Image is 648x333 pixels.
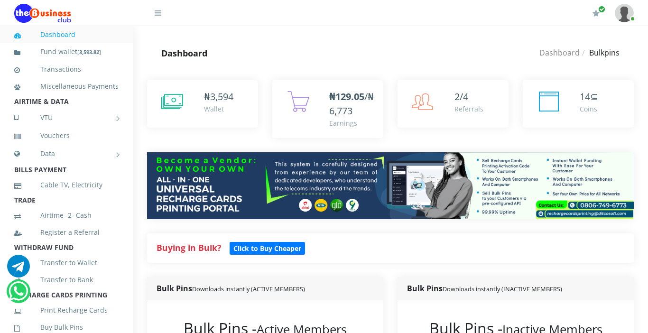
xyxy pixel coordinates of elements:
[14,222,119,243] a: Register a Referral
[592,9,600,17] i: Renew/Upgrade Subscription
[580,104,598,114] div: Coins
[14,58,119,80] a: Transactions
[454,104,483,114] div: Referrals
[7,262,30,277] a: Chat for support
[14,125,119,147] a: Vouchers
[329,90,374,117] span: /₦6,773
[147,152,634,219] img: multitenant_rcp.png
[77,48,101,55] small: [ ]
[204,104,233,114] div: Wallet
[14,299,119,321] a: Print Recharge Cards
[192,285,305,293] small: Downloads instantly (ACTIVE MEMBERS)
[580,90,590,103] span: 14
[230,242,305,253] a: Click to Buy Cheaper
[204,90,233,104] div: ₦
[329,90,364,103] b: ₦129.05
[14,174,119,196] a: Cable TV, Electricity
[272,80,383,138] a: ₦129.05/₦6,773 Earnings
[14,24,119,46] a: Dashboard
[454,90,468,103] span: 2/4
[233,244,301,253] b: Click to Buy Cheaper
[580,90,598,104] div: ⊆
[14,204,119,226] a: Airtime -2- Cash
[14,75,119,97] a: Miscellaneous Payments
[329,118,374,128] div: Earnings
[580,47,620,58] li: Bulkpins
[407,283,562,294] strong: Bulk Pins
[14,269,119,291] a: Transfer to Bank
[14,142,119,166] a: Data
[157,283,305,294] strong: Bulk Pins
[14,41,119,63] a: Fund wallet[3,593.82]
[9,287,28,303] a: Chat for support
[539,47,580,58] a: Dashboard
[14,252,119,274] a: Transfer to Wallet
[14,4,71,23] img: Logo
[598,6,605,13] span: Renew/Upgrade Subscription
[210,90,233,103] span: 3,594
[443,285,562,293] small: Downloads instantly (INACTIVE MEMBERS)
[161,47,207,59] strong: Dashboard
[398,80,509,128] a: 2/4 Referrals
[615,4,634,22] img: User
[157,242,221,253] strong: Buying in Bulk?
[14,106,119,129] a: VTU
[79,48,99,55] b: 3,593.82
[147,80,258,128] a: ₦3,594 Wallet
